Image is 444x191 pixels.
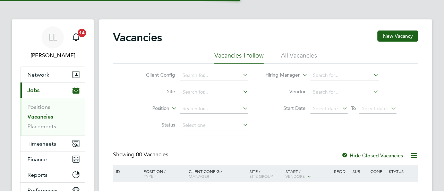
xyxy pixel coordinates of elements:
[113,31,162,44] h2: Vacancies
[27,87,40,94] span: Jobs
[248,165,284,182] div: Site /
[349,104,358,113] span: To
[180,87,248,97] input: Search for...
[20,98,85,136] div: Jobs
[27,71,49,78] span: Network
[27,104,50,110] a: Positions
[189,173,209,179] span: Manager
[27,172,48,178] span: Reports
[180,121,248,130] input: Select one
[27,113,53,120] a: Vacancies
[135,122,175,128] label: Status
[180,104,248,114] input: Search for...
[135,88,175,95] label: Site
[313,105,338,112] span: Select date
[362,105,387,112] span: Select date
[144,173,153,179] span: Type
[114,165,138,177] div: ID
[78,29,86,37] span: 14
[266,88,306,95] label: Vendor
[20,151,85,167] button: Finance
[260,72,300,79] label: Hiring Manager
[285,173,305,179] span: Vendors
[369,165,387,177] div: Conf
[187,165,248,182] div: Client Config /
[135,72,175,78] label: Client Config
[49,33,57,42] span: LL
[20,51,85,60] span: Louise Linehan
[310,71,379,80] input: Search for...
[284,165,332,183] div: Start /
[351,165,369,177] div: Sub
[20,83,85,98] button: Jobs
[138,165,187,182] div: Position /
[27,123,56,130] a: Placements
[69,26,83,49] a: 14
[281,51,317,64] li: All Vacancies
[387,165,417,177] div: Status
[214,51,264,64] li: Vacancies I follow
[136,151,168,158] span: 00 Vacancies
[129,105,169,112] label: Position
[20,136,85,151] button: Timesheets
[27,156,47,163] span: Finance
[20,167,85,182] button: Reports
[20,26,85,60] a: LL[PERSON_NAME]
[113,151,170,158] div: Showing
[249,173,273,179] span: Site Group
[332,165,350,177] div: Reqd
[27,140,56,147] span: Timesheets
[20,67,85,82] button: Network
[310,87,379,97] input: Search for...
[266,105,306,111] label: Start Date
[341,152,403,159] label: Hide Closed Vacancies
[180,71,248,80] input: Search for...
[377,31,418,42] button: New Vacancy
